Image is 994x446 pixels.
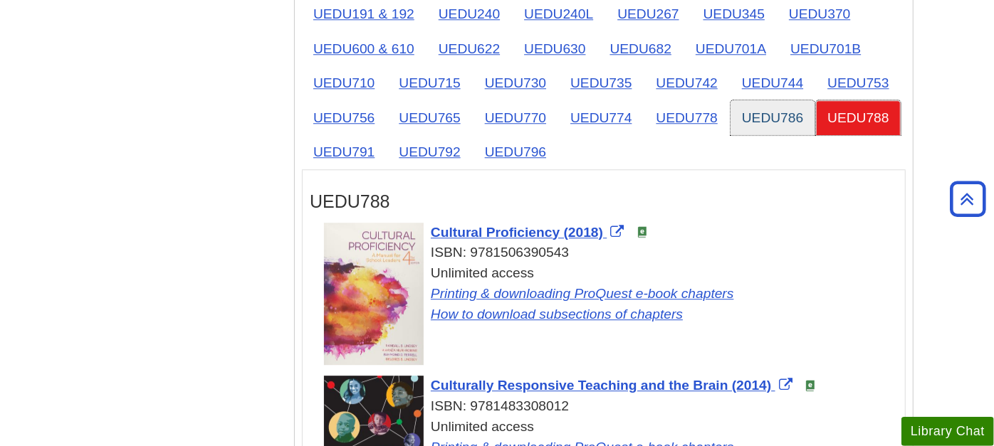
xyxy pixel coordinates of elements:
a: UEDU742 [645,65,729,100]
a: UEDU796 [474,134,558,169]
button: Library Chat [901,417,994,446]
a: UEDU778 [645,100,729,135]
a: UEDU753 [816,65,900,100]
a: UEDU701B [779,31,872,66]
a: Link opens in new window [431,286,734,301]
a: UEDU792 [387,134,471,169]
img: e-Book [637,226,648,238]
span: Culturally Responsive Teaching and the Brain (2014) [431,378,771,393]
a: UEDU788 [816,100,900,135]
a: UEDU765 [387,100,471,135]
a: UEDU756 [302,100,386,135]
a: UEDU630 [513,31,597,66]
img: Cover Art [324,223,424,366]
a: UEDU774 [559,100,643,135]
h3: UEDU788 [310,191,898,212]
a: UEDU622 [427,31,511,66]
div: ISBN: 9781483308012 [324,396,898,417]
a: UEDU730 [474,65,558,100]
a: UEDU744 [731,65,815,100]
a: Back to Top [945,189,990,208]
div: Unlimited access [324,263,898,324]
a: UEDU710 [302,65,386,100]
a: Link opens in new window [431,225,627,240]
a: UEDU791 [302,134,386,169]
a: UEDU786 [731,100,815,135]
a: UEDU735 [559,65,643,100]
a: UEDU701A [684,31,778,66]
a: Link opens in new window [431,378,796,393]
a: UEDU682 [599,31,683,66]
a: Link opens in new window [431,307,683,322]
a: UEDU770 [474,100,558,135]
a: UEDU715 [387,65,471,100]
img: e-Book [805,380,816,391]
a: UEDU600 & 610 [302,31,426,66]
div: ISBN: 9781506390543 [324,243,898,263]
span: Cultural Proficiency (2018) [431,225,603,240]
